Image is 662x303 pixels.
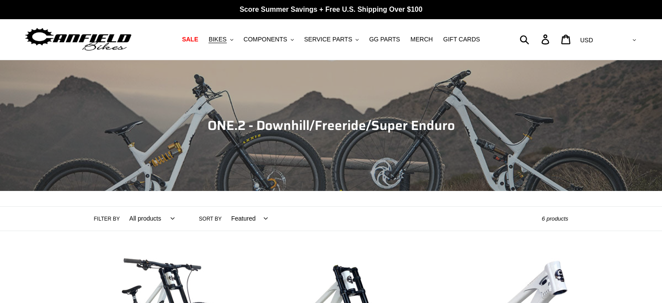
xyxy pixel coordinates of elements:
span: ONE.2 - Downhill/Freeride/Super Enduro [208,115,455,136]
button: SERVICE PARTS [300,34,363,45]
span: GIFT CARDS [443,36,480,43]
img: Canfield Bikes [24,26,133,53]
span: SERVICE PARTS [304,36,352,43]
a: GIFT CARDS [439,34,484,45]
a: MERCH [406,34,437,45]
label: Sort by [199,215,222,223]
label: Filter by [94,215,120,223]
button: COMPONENTS [239,34,298,45]
span: GG PARTS [369,36,400,43]
span: COMPONENTS [244,36,287,43]
span: BIKES [208,36,226,43]
input: Search [524,30,547,49]
button: BIKES [204,34,237,45]
span: SALE [182,36,198,43]
a: GG PARTS [365,34,404,45]
span: 6 products [542,215,568,222]
span: MERCH [410,36,433,43]
a: SALE [178,34,202,45]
